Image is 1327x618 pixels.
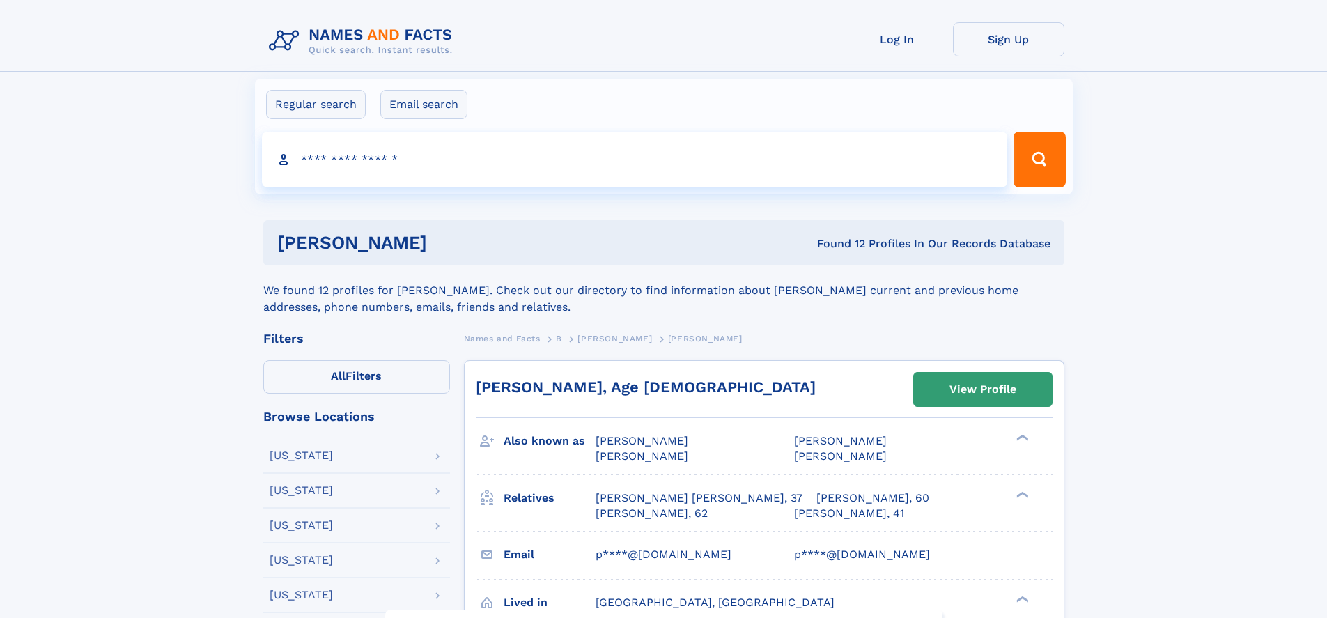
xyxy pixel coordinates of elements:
[596,449,688,463] span: [PERSON_NAME]
[270,485,333,496] div: [US_STATE]
[794,449,887,463] span: [PERSON_NAME]
[270,589,333,601] div: [US_STATE]
[263,22,464,60] img: Logo Names and Facts
[841,22,953,56] a: Log In
[1013,490,1030,499] div: ❯
[622,236,1050,252] div: Found 12 Profiles In Our Records Database
[504,591,596,615] h3: Lived in
[1014,132,1065,187] button: Search Button
[464,330,541,347] a: Names and Facts
[277,234,622,252] h1: [PERSON_NAME]
[577,330,652,347] a: [PERSON_NAME]
[270,450,333,461] div: [US_STATE]
[504,486,596,510] h3: Relatives
[266,90,366,119] label: Regular search
[504,429,596,453] h3: Also known as
[476,378,816,396] a: [PERSON_NAME], Age [DEMOGRAPHIC_DATA]
[331,369,346,383] span: All
[577,334,652,343] span: [PERSON_NAME]
[596,506,708,521] a: [PERSON_NAME], 62
[262,132,1008,187] input: search input
[270,555,333,566] div: [US_STATE]
[953,22,1064,56] a: Sign Up
[263,410,450,423] div: Browse Locations
[504,543,596,566] h3: Email
[949,373,1016,405] div: View Profile
[263,360,450,394] label: Filters
[263,332,450,345] div: Filters
[556,334,562,343] span: B
[1013,594,1030,603] div: ❯
[794,434,887,447] span: [PERSON_NAME]
[263,265,1064,316] div: We found 12 profiles for [PERSON_NAME]. Check out our directory to find information about [PERSON...
[668,334,743,343] span: [PERSON_NAME]
[380,90,467,119] label: Email search
[1013,433,1030,442] div: ❯
[794,506,904,521] a: [PERSON_NAME], 41
[596,434,688,447] span: [PERSON_NAME]
[596,596,835,609] span: [GEOGRAPHIC_DATA], [GEOGRAPHIC_DATA]
[270,520,333,531] div: [US_STATE]
[914,373,1052,406] a: View Profile
[556,330,562,347] a: B
[816,490,929,506] a: [PERSON_NAME], 60
[596,490,802,506] a: [PERSON_NAME] [PERSON_NAME], 37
